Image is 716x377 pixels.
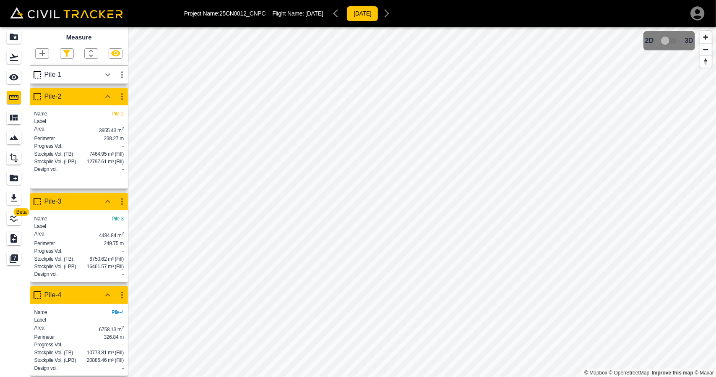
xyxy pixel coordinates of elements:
p: Project Name: 25CN0012_CNPC [184,10,266,17]
canvas: Map [128,27,716,377]
img: Civil Tracker [10,7,123,19]
span: 3D model not uploaded yet [657,33,682,49]
a: Map feedback [652,370,693,376]
button: Zoom out [700,43,712,55]
a: Maxar [695,370,714,376]
span: 3D [685,37,693,45]
p: Flight Name: [272,10,323,17]
span: 2D [645,37,654,45]
a: OpenStreetMap [609,370,650,376]
button: Zoom in [700,31,712,43]
span: [DATE] [305,10,323,17]
button: Reset bearing to north [700,55,712,68]
a: Mapbox [584,370,607,376]
button: [DATE] [346,6,378,21]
